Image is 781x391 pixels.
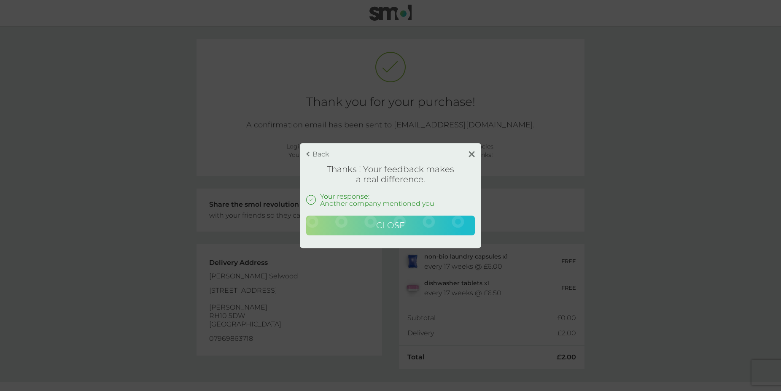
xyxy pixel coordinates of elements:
p: Back [312,151,329,158]
h1: Thanks ! Your feedback makes a real difference. [306,164,475,184]
p: Another company mentioned you [320,200,434,207]
span: Close [376,220,405,230]
img: back [306,151,310,156]
img: close [469,151,475,157]
button: Close [306,216,475,236]
p: Your response: [320,193,434,200]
